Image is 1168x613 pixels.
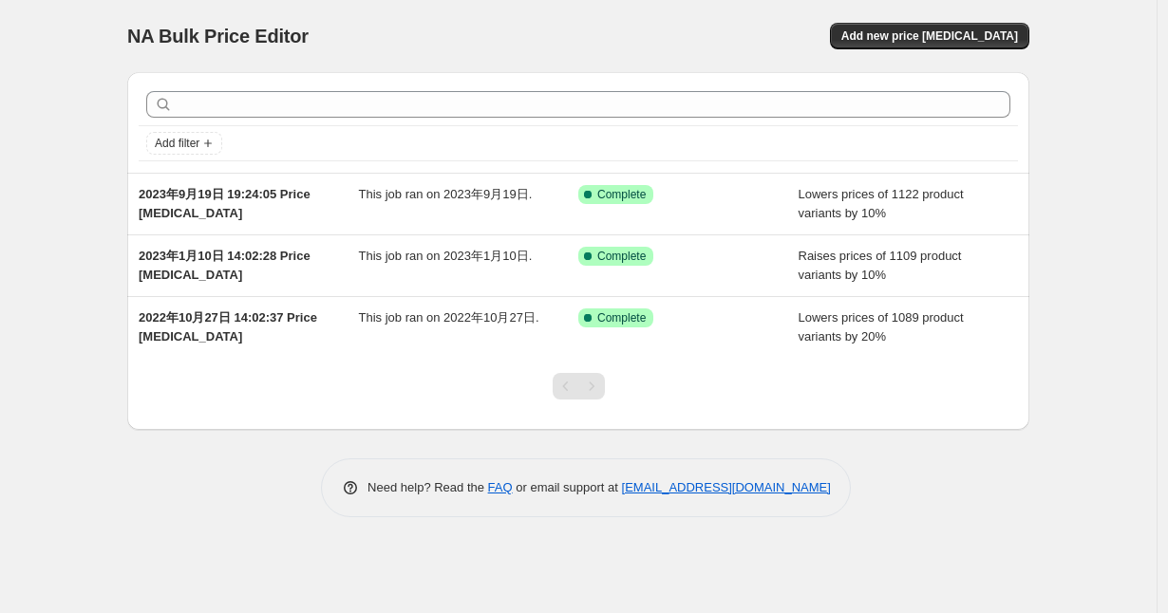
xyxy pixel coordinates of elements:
span: Add filter [155,136,199,151]
a: FAQ [488,480,513,494]
span: This job ran on 2023年9月19日. [359,187,533,201]
span: Lowers prices of 1122 product variants by 10% [799,187,964,220]
span: 2022年10月27日 14:02:37 Price [MEDICAL_DATA] [139,310,317,344]
span: Complete [597,187,646,202]
span: Complete [597,310,646,325]
nav: Pagination [553,373,605,399]
span: Need help? Read the [367,480,488,494]
span: This job ran on 2023年1月10日. [359,249,533,263]
button: Add filter [146,132,222,155]
span: Add new price [MEDICAL_DATA] [841,28,1018,44]
button: Add new price [MEDICAL_DATA] [830,23,1029,49]
a: [EMAIL_ADDRESS][DOMAIN_NAME] [622,480,831,494]
span: or email support at [513,480,622,494]
span: This job ran on 2022年10月27日. [359,310,539,325]
span: 2023年9月19日 19:24:05 Price [MEDICAL_DATA] [139,187,311,220]
span: Lowers prices of 1089 product variants by 20% [799,310,964,344]
span: Raises prices of 1109 product variants by 10% [799,249,962,282]
span: 2023年1月10日 14:02:28 Price [MEDICAL_DATA] [139,249,311,282]
span: Complete [597,249,646,264]
span: NA Bulk Price Editor [127,26,309,46]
